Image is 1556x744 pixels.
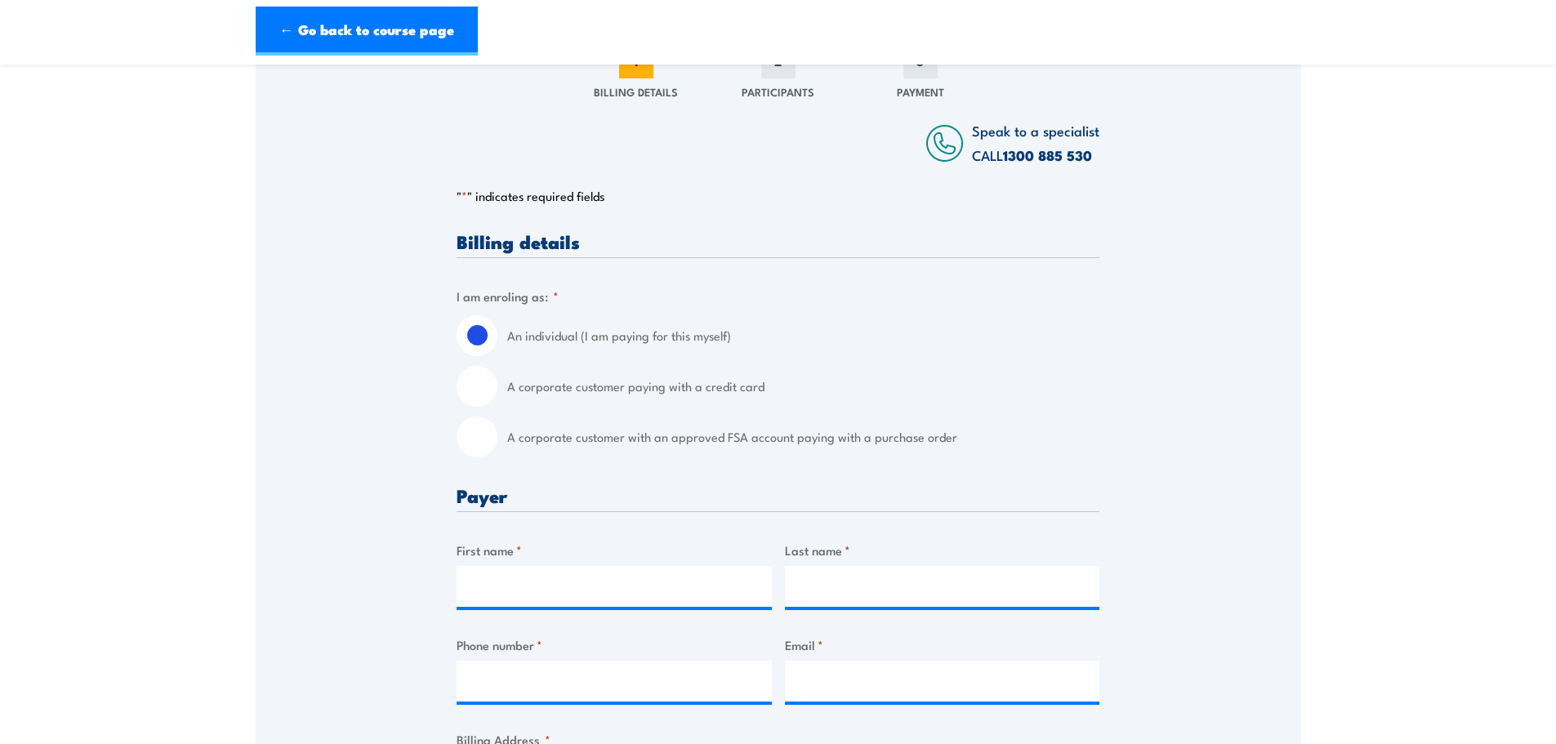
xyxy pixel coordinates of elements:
[507,315,1099,356] label: An individual (I am paying for this myself)
[1003,145,1092,166] a: 1300 885 530
[594,83,678,100] span: Billing Details
[457,635,772,654] label: Phone number
[457,232,1099,251] h3: Billing details
[256,7,478,56] a: ← Go back to course page
[507,417,1099,457] label: A corporate customer with an approved FSA account paying with a purchase order
[972,120,1099,165] span: Speak to a specialist CALL
[457,541,772,559] label: First name
[742,83,814,100] span: Participants
[457,188,1099,204] p: " " indicates required fields
[785,541,1100,559] label: Last name
[897,83,944,100] span: Payment
[785,635,1100,654] label: Email
[507,366,1099,407] label: A corporate customer paying with a credit card
[457,287,559,305] legend: I am enroling as:
[457,486,1099,505] h3: Payer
